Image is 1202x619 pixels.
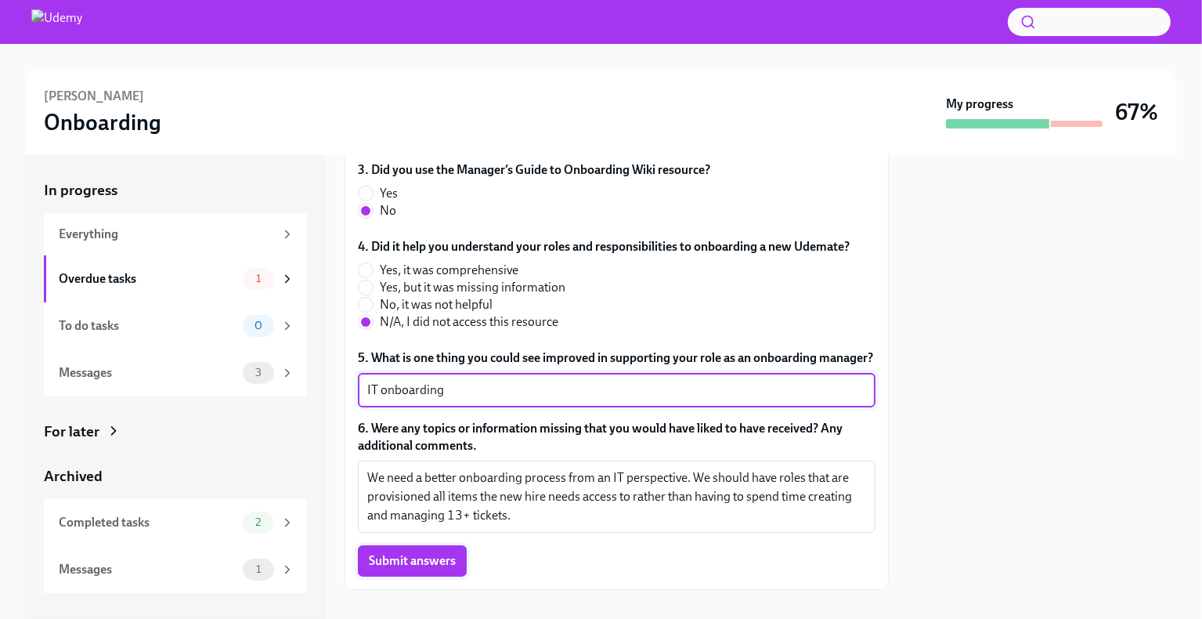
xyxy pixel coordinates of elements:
[380,262,518,279] span: Yes, it was comprehensive
[59,317,236,335] div: To do tasks
[44,213,307,255] a: Everything
[31,9,82,34] img: Udemy
[367,469,866,525] textarea: We need a better onboarding process from an IT perspective. We should have roles that are provisi...
[44,546,307,593] a: Messages1
[246,367,271,378] span: 3
[59,561,236,578] div: Messages
[380,279,565,296] span: Yes, but it was missing information
[44,88,144,105] h6: [PERSON_NAME]
[358,349,875,367] label: 5. What is one thing you could see improved in supporting your role as an onboarding manager?
[380,202,396,219] span: No
[358,238,850,255] label: 4. Did it help you understand your roles and responsibilities to onboarding a new Udemate?
[946,96,1013,113] strong: My progress
[247,273,270,284] span: 1
[44,422,307,442] a: For later
[1115,98,1158,126] h3: 67%
[44,108,161,136] h3: Onboarding
[367,381,866,400] textarea: IT onboarding
[44,499,307,546] a: Completed tasks2
[44,255,307,302] a: Overdue tasks1
[380,313,558,331] span: N/A, I did not access this resource
[59,270,236,288] div: Overdue tasks
[380,296,493,313] span: No, it was not helpful
[380,185,398,202] span: Yes
[358,420,875,454] label: 6. Were any topics or information missing that you would have liked to have received? Any additio...
[247,563,270,575] span: 1
[358,545,467,577] button: Submit answers
[44,422,99,442] div: For later
[44,349,307,396] a: Messages3
[44,180,307,201] a: In progress
[246,516,270,528] span: 2
[59,226,274,243] div: Everything
[59,364,236,382] div: Messages
[59,514,236,531] div: Completed tasks
[44,302,307,349] a: To do tasks0
[369,553,456,569] span: Submit answers
[44,466,307,487] a: Archived
[245,320,272,331] span: 0
[358,161,710,179] label: 3. Did you use the Manager’s Guide to Onboarding Wiki resource?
